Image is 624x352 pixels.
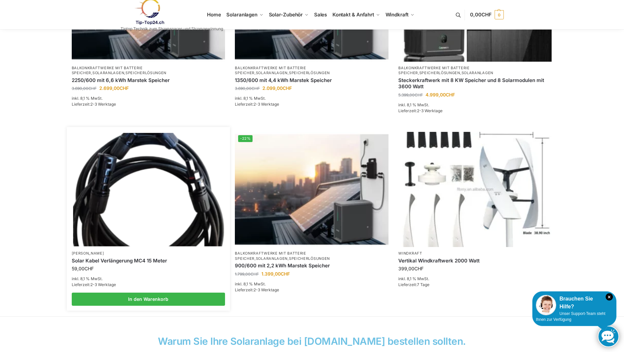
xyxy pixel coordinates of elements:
[254,287,279,292] span: 2-3 Werktage
[417,282,429,287] span: 7 Tage
[398,102,552,108] p: inkl. 8,1 % MwSt.
[495,10,504,19] span: 0
[281,271,290,277] span: CHF
[482,11,492,18] span: CHF
[415,93,423,97] span: CHF
[72,77,225,84] a: 2250/600 mit 6,6 kWh Marstek Speicher
[72,266,94,271] bdi: 59,00
[73,133,224,246] a: Solar-Verlängerungskabel
[417,108,443,113] span: 2-3 Werktage
[332,11,374,18] span: Kontakt & Anfahrt
[398,258,552,264] a: Vertikal Windkraftwerk 2000 Watt
[398,108,443,113] span: Lieferzeit:
[256,256,288,261] a: Solaranlagen
[269,11,303,18] span: Solar-Zubehör
[235,102,279,107] span: Lieferzeit:
[92,71,124,75] a: Solaranlagen
[470,11,491,18] span: 0,00
[72,66,143,75] a: Balkonkraftwerke mit Batterie Speicher
[419,71,460,75] a: Speicherlösungen
[398,66,469,75] a: Balkonkraftwerke mit Batterie Speicher
[90,282,116,287] span: 2-3 Werktage
[235,132,388,247] a: -22%Balkonkraftwerk mit Marstek Speicher
[536,295,613,311] div: Brauchen Sie Hilfe?
[235,66,306,75] a: Balkonkraftwerke mit Batterie Speicher
[120,85,129,91] span: CHF
[85,266,94,271] span: CHF
[235,132,388,247] img: Home 5
[235,262,388,269] a: 900/600 mit 2,2 kWh Marstek Speicher
[235,251,306,260] a: Balkonkraftwerke mit Batterie Speicher
[72,66,225,76] p: , ,
[398,132,552,247] img: Home 10
[262,85,292,91] bdi: 2.099,00
[283,85,292,91] span: CHF
[88,86,97,91] span: CHF
[251,272,259,277] span: CHF
[254,102,279,107] span: 2-3 Werktage
[235,287,279,292] span: Lieferzeit:
[398,282,429,287] span: Lieferzeit:
[235,66,388,76] p: , ,
[256,71,288,75] a: Solaranlagen
[398,276,552,282] p: inkl. 8,1 % MwSt.
[121,27,223,31] p: Tiptop Technik zum Stromsparen und Stromgewinnung
[235,86,260,91] bdi: 3.690,00
[386,11,408,18] span: Windkraft
[235,77,388,84] a: 1350/600 mit 4,4 kWh Marstek Speicher
[398,77,552,90] a: Steckerkraftwerk mit 8 KW Speicher und 8 Solarmodulen mit 3600 Watt
[151,336,472,346] h2: Warum Sie Ihre Solaranlage bei [DOMAIN_NAME] bestellen sollten.
[72,86,97,91] bdi: 3.690,00
[235,281,388,287] p: inkl. 8,1 % MwSt.
[99,85,129,91] bdi: 2.699,00
[398,132,552,247] a: Vertikal Windrad
[462,71,493,75] a: Solaranlagen
[72,102,116,107] span: Lieferzeit:
[261,271,290,277] bdi: 1.399,00
[252,86,260,91] span: CHF
[398,93,423,97] bdi: 5.399,00
[72,251,104,256] a: [PERSON_NAME]
[90,102,116,107] span: 2-3 Werktage
[289,256,330,261] a: Speicherlösungen
[72,258,225,264] a: Solar Kabel Verlängerung MC4 15 Meter
[446,92,455,97] span: CHF
[235,95,388,101] p: inkl. 8,1 % MwSt.
[72,95,225,101] p: inkl. 8,1 % MwSt.
[72,293,225,306] a: In den Warenkorb legen: „Solar Kabel Verlängerung MC4 15 Meter“
[606,293,613,300] i: Schließen
[414,266,424,271] span: CHF
[398,251,422,256] a: Windkraft
[72,282,116,287] span: Lieferzeit:
[72,276,225,282] p: inkl. 8,1 % MwSt.
[470,5,503,25] a: 0,00CHF 0
[125,71,166,75] a: Speicherlösungen
[425,92,455,97] bdi: 4.999,00
[226,11,257,18] span: Solaranlagen
[398,66,552,76] p: , ,
[235,251,388,261] p: , ,
[536,295,556,315] img: Customer service
[235,272,259,277] bdi: 1.799,00
[73,133,224,246] img: Home 8
[314,11,327,18] span: Sales
[536,311,605,322] span: Unser Support-Team steht Ihnen zur Verfügung
[289,71,330,75] a: Speicherlösungen
[398,266,424,271] bdi: 399,00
